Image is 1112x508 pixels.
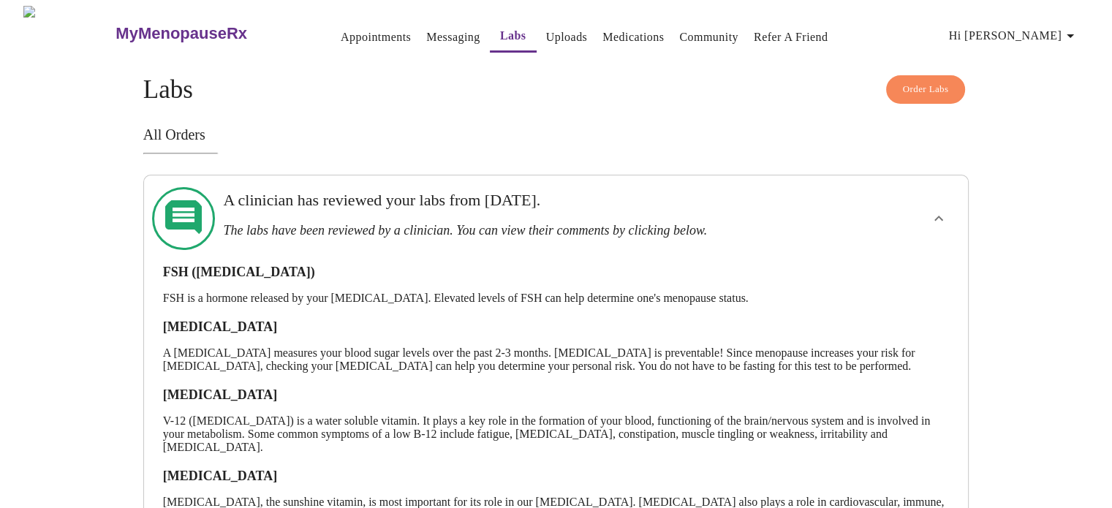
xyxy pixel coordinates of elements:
button: Refer a Friend [748,23,834,52]
h3: The labs have been reviewed by a clinician. You can view their comments by clicking below. [223,223,809,238]
button: Messaging [420,23,485,52]
span: Order Labs [903,81,949,98]
a: Medications [602,27,664,48]
button: Appointments [335,23,417,52]
h3: [MEDICAL_DATA] [163,319,950,335]
a: Refer a Friend [754,27,828,48]
button: show more [921,201,956,236]
button: Uploads [540,23,594,52]
a: Messaging [426,27,480,48]
button: Order Labs [886,75,966,104]
h3: MyMenopauseRx [116,24,247,43]
button: Medications [597,23,670,52]
a: Appointments [341,27,411,48]
span: Hi [PERSON_NAME] [949,26,1079,46]
h3: All Orders [143,126,969,143]
button: Community [673,23,744,52]
button: Hi [PERSON_NAME] [943,21,1085,50]
a: Uploads [546,27,588,48]
button: Labs [490,21,537,53]
a: Community [679,27,738,48]
img: MyMenopauseRx Logo [23,6,114,61]
p: V-12 ([MEDICAL_DATA]) is a water soluble vitamin. It plays a key role in the formation of your bl... [163,414,950,454]
h4: Labs [143,75,969,105]
a: MyMenopauseRx [114,8,306,59]
h3: [MEDICAL_DATA] [163,387,950,403]
h3: A clinician has reviewed your labs from [DATE]. [223,191,809,210]
h3: FSH ([MEDICAL_DATA]) [163,265,950,280]
a: Labs [500,26,526,46]
h3: [MEDICAL_DATA] [163,469,950,484]
p: A [MEDICAL_DATA] measures your blood sugar levels over the past 2-3 months. [MEDICAL_DATA] is pre... [163,346,950,373]
p: FSH is a hormone released by your [MEDICAL_DATA]. Elevated levels of FSH can help determine one's... [163,292,950,305]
